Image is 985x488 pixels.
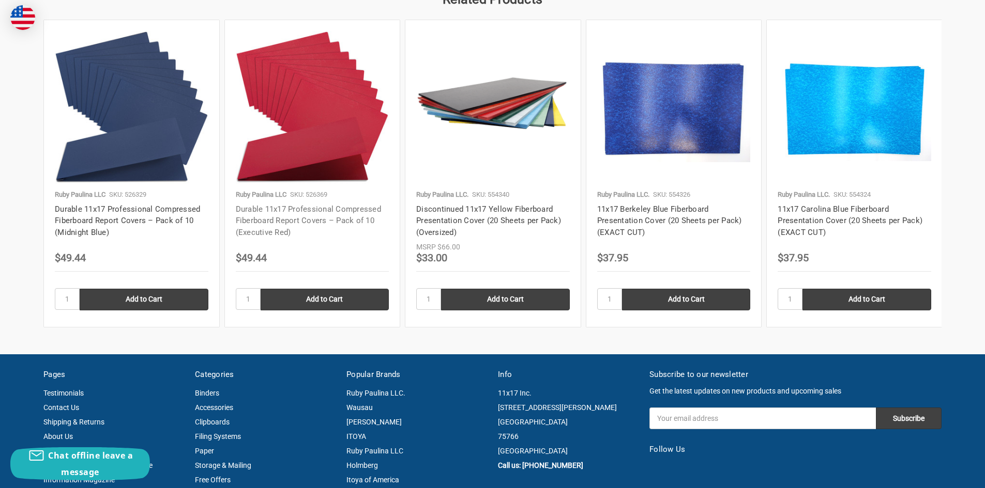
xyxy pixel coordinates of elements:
[437,243,460,251] span: $66.00
[290,190,327,200] p: SKU: 526369
[498,369,639,381] h5: Info
[236,31,389,184] img: Durable 11x17 Professional Compressed Fiberboard Report Covers – Pack of 10 (Executive Red)
[195,476,231,484] a: Free Offers
[416,251,447,264] span: $33.00
[416,190,468,200] p: Ruby Paulina LLC.
[498,461,583,469] a: Call us: [PHONE_NUMBER]
[441,289,570,310] input: Add to Cart
[55,190,105,200] p: Ruby Paulina LLC
[778,251,809,264] span: $37.95
[43,418,104,426] a: Shipping & Returns
[498,386,639,458] address: 11x17 Inc. [STREET_ADDRESS][PERSON_NAME] [GEOGRAPHIC_DATA] 75766 [GEOGRAPHIC_DATA]
[80,289,208,310] input: Add to Cart
[195,403,233,412] a: Accessories
[48,450,133,478] span: Chat offline leave a message
[834,190,871,200] p: SKU: 554324
[778,204,922,237] a: 11x17 Carolina Blue Fiberboard Presentation Cover (20 Sheets per Pack)(EXACT CUT)
[778,31,931,184] a: 11x17 Carolina Blue Fiberboard Presentation Cover (20 Sheets per Pack)(EXACT CUT)
[43,432,73,440] a: About Us
[55,204,200,237] a: Durable 11x17 Professional Compressed Fiberboard Report Covers – Pack of 10 (Midnight Blue)
[416,242,436,253] div: MSRP
[472,190,509,200] p: SKU: 554340
[346,432,366,440] a: ITOYA
[236,251,267,264] span: $49.44
[55,251,86,264] span: $49.44
[649,444,942,455] h5: Follow Us
[346,476,399,484] a: Itoya of America
[597,190,649,200] p: Ruby Paulina LLC.
[597,31,751,184] a: 11x17 Berkeley Blue Fiberboard Presentation Cover (20 Sheets per Pack)(EXACT CUT)
[195,447,214,455] a: Paper
[109,190,146,200] p: SKU: 526329
[195,389,219,397] a: Binders
[346,418,402,426] a: [PERSON_NAME]
[55,31,208,184] img: Durable 11x17 Professional Compressed Fiberboard Report Covers – Pack of 10 (Midnight Blue)
[597,53,751,162] img: 11x17 Berkeley Blue Fiberboard Presentation Cover (20 Sheets per Pack)(EXACT CUT)
[416,31,570,184] img: 11x17 Yellow Fiberboard Presentation Cover (20 Sheets per Pack)(Oversized)
[649,407,876,429] input: Your email address
[236,190,286,200] p: Ruby Paulina LLC
[622,289,751,310] input: Add to Cart
[346,461,378,469] a: Holmberg
[195,369,336,381] h5: Categories
[876,407,942,429] input: Subscribe
[778,190,830,200] p: Ruby Paulina LLC.
[649,369,942,381] h5: Subscribe to our newsletter
[597,204,742,237] a: 11x17 Berkeley Blue Fiberboard Presentation Cover (20 Sheets per Pack)(EXACT CUT)
[346,403,373,412] a: Wausau
[10,447,150,480] button: Chat offline leave a message
[10,5,35,30] img: duty and tax information for United States
[346,447,403,455] a: Ruby Paulina LLC
[43,389,84,397] a: Testimonials
[236,204,381,237] a: Durable 11x17 Professional Compressed Fiberboard Report Covers – Pack of 10 (Executive Red)
[195,461,251,469] a: Storage & Mailing
[261,289,389,310] input: Add to Cart
[597,251,628,264] span: $37.95
[346,369,487,381] h5: Popular Brands
[416,204,561,237] a: Discontinued 11x17 Yellow Fiberboard Presentation Cover (20 Sheets per Pack)(Oversized)
[346,389,405,397] a: Ruby Paulina LLC.
[653,190,690,200] p: SKU: 554326
[195,418,230,426] a: Clipboards
[43,403,79,412] a: Contact Us
[43,369,184,381] h5: Pages
[802,289,931,310] input: Add to Cart
[649,386,942,397] p: Get the latest updates on new products and upcoming sales
[195,432,241,440] a: Filing Systems
[778,54,931,161] img: 11x17 Carolina Blue Fiberboard Presentation Cover (20 Sheets per Pack)(EXACT CUT)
